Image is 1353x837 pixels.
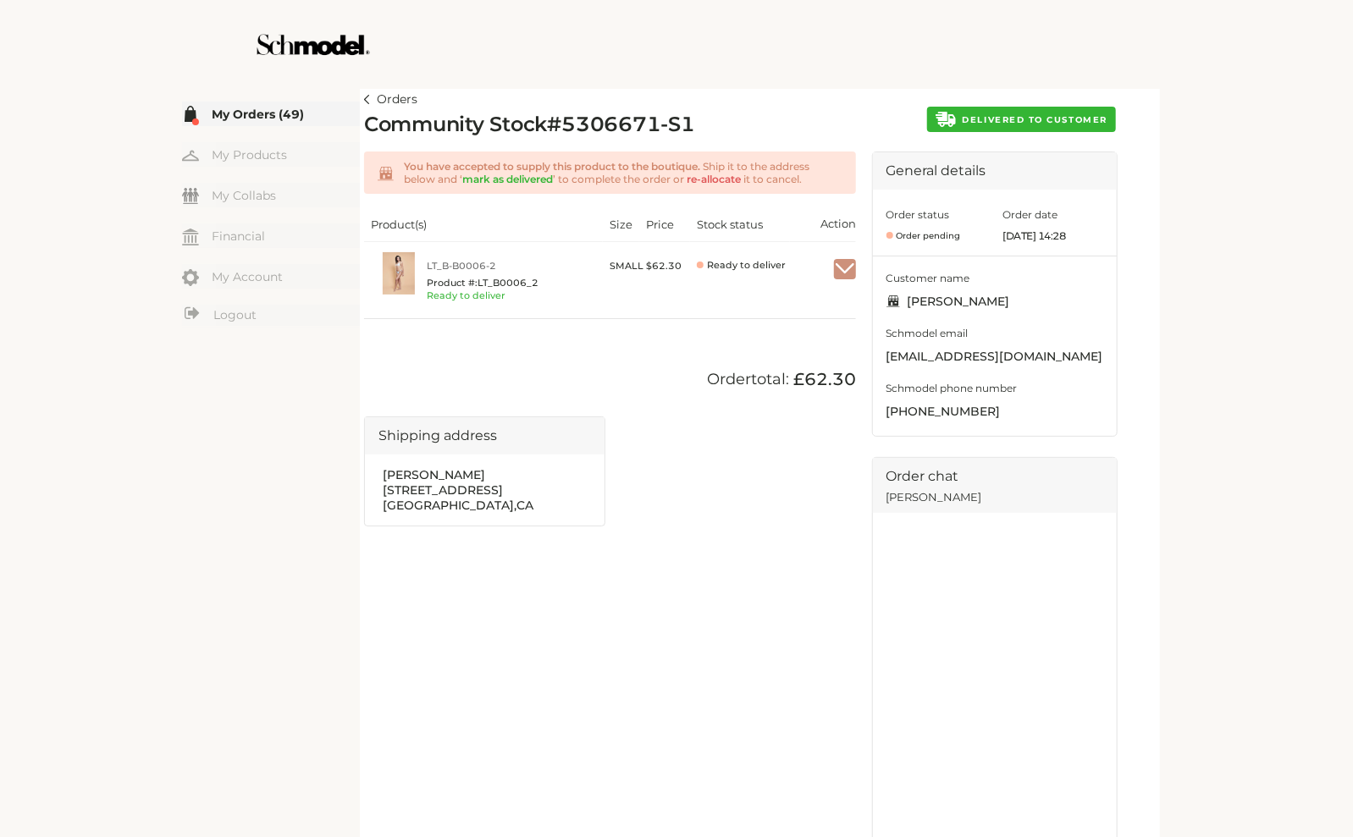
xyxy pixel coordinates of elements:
[886,402,1103,422] span: [PHONE_NUMBER]
[834,262,856,277] img: check-white.svg
[886,292,1103,312] span: Parker Smith
[886,295,900,307] img: shop-black.svg
[789,369,856,389] span: £62.30
[182,223,360,248] a: Financial
[646,260,682,272] span: $ 62.30
[1003,229,1103,242] span: [DATE] 14:28
[820,217,856,230] span: Action
[690,206,790,242] th: Stock status
[182,142,360,167] a: My Products
[886,270,1103,287] span: Customer name
[378,167,394,181] img: shop-orange.svg
[182,188,199,204] img: my-friends.svg
[182,183,360,207] a: My Collabs
[697,259,806,272] span: Ready to deliver
[364,206,603,242] th: Product(s)
[610,252,643,279] div: SMALL
[462,173,553,185] span: mark as delivered
[427,259,596,273] a: LT_b-B0006-2
[427,276,596,289] span: Product #: LT_B0006_2
[886,347,1103,367] span: orders+user964@schmodel.shop
[364,90,417,110] a: Orders
[182,102,360,328] div: Menu
[886,465,1103,487] span: Order chat
[182,269,199,286] img: my-account.svg
[886,487,1103,506] span: [PERSON_NAME]
[886,162,986,179] span: General details
[404,160,700,173] span: You have accepted to supply this product to the boutique.
[182,106,199,123] img: my-order.svg
[886,325,1103,342] span: Schmodel email
[427,289,505,302] span: Ready to deliver
[886,208,950,221] span: Order status
[364,95,370,104] img: left-arrow.svg
[886,380,1103,397] span: Schmodel phone number
[394,160,842,185] div: Ship it to the address below and ‘ ’ to complete the order or it to cancel.
[1003,208,1058,221] span: Order date
[182,147,199,164] img: my-hanger.svg
[378,427,497,443] span: Shipping address
[639,206,690,242] th: Price
[182,305,360,326] a: Logout
[707,259,806,272] span: Ready to deliver
[603,206,639,242] th: Size
[182,229,199,245] img: my-financial.svg
[927,107,1116,132] button: DELIVERED TO CUSTOMER
[364,113,695,138] h2: Community Stock # 5306671-S1
[383,467,533,513] span: [PERSON_NAME] [STREET_ADDRESS] [GEOGRAPHIC_DATA] , CA
[687,173,741,185] span: re-allocate
[364,369,856,389] div: Order total:
[886,229,961,242] span: Order pending
[936,112,956,127] img: car.svg
[182,102,360,126] a: My Orders (49)
[963,114,1107,125] span: DELIVERED TO CUSTOMER
[182,264,360,289] a: My Account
